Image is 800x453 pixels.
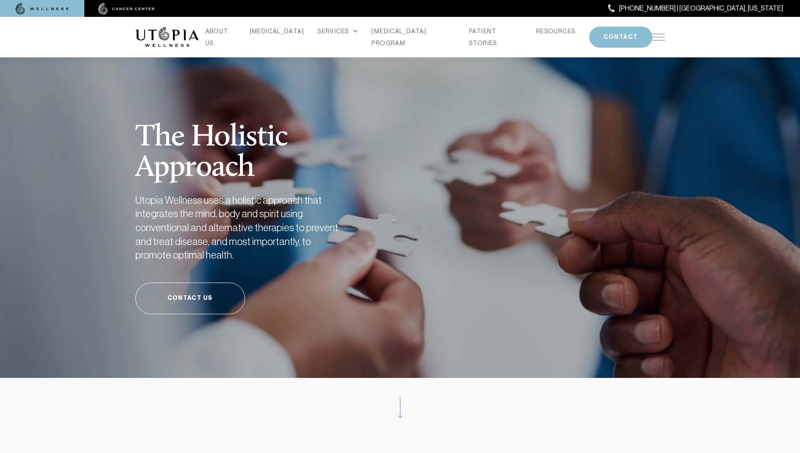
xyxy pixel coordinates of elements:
h2: Utopia Wellness uses a holistic approach that integrates the mind, body and spirit using conventi... [135,194,346,262]
img: icon-hamburger [652,34,665,40]
a: [MEDICAL_DATA] PROGRAM [372,25,455,49]
a: [PHONE_NUMBER] | [GEOGRAPHIC_DATA], [US_STATE] [608,3,783,14]
button: CONTACT [589,27,652,48]
a: Contact Us [135,283,245,314]
img: wellness [16,3,69,15]
a: [MEDICAL_DATA] [250,25,304,37]
h1: The Holistic Approach [135,102,384,183]
a: ABOUT US [205,25,236,49]
div: SERVICES [318,25,358,37]
img: cancer center [98,3,155,15]
img: logo [135,27,199,47]
a: RESOURCES [536,25,576,37]
a: PATIENT STORIES [469,25,523,49]
span: [PHONE_NUMBER] | [GEOGRAPHIC_DATA], [US_STATE] [619,3,783,14]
